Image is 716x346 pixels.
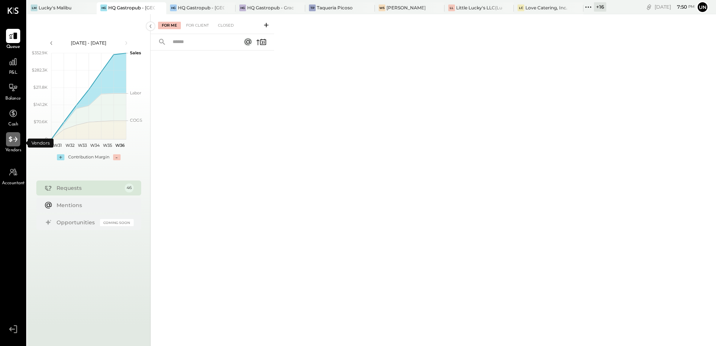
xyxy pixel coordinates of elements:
text: Labor [130,90,141,95]
a: Vendors [0,132,26,154]
div: WS [379,4,385,11]
div: Taqueria Picoso [317,4,353,11]
div: + [57,154,64,160]
a: Queue [0,29,26,51]
text: W36 [115,143,124,148]
span: Accountant [2,180,25,187]
span: Cash [8,121,18,128]
div: 46 [125,183,134,192]
div: TP [309,4,316,11]
button: Un [697,1,709,13]
a: P&L [0,55,26,76]
a: Accountant [0,165,26,187]
div: Love Catering, Inc. [525,4,567,11]
text: 0 [45,136,48,142]
text: W32 [66,143,75,148]
text: $70.6K [34,119,48,124]
text: W33 [78,143,87,148]
div: For Client [182,22,213,29]
div: Closed [214,22,237,29]
div: HG [239,4,246,11]
div: HQ Gastropub - Graceland Speakeasy [247,4,294,11]
span: Balance [5,95,21,102]
div: Vendors [28,139,54,148]
a: Balance [0,81,26,102]
div: LM [31,4,37,11]
div: copy link [645,3,653,11]
div: For Me [158,22,181,29]
text: W34 [90,143,100,148]
div: LL [448,4,455,11]
div: HQ Gastropub - [GEOGRAPHIC_DATA] [108,4,155,11]
text: $211.8K [33,85,48,90]
span: Queue [6,44,20,51]
text: Sales [130,50,141,55]
span: Vendors [5,147,21,154]
div: LC [518,4,524,11]
div: - [113,154,121,160]
div: Requests [57,184,121,192]
div: Opportunities [57,219,96,226]
div: Mentions [57,201,130,209]
a: Cash [0,106,26,128]
div: [DATE] [655,3,695,10]
div: Lucky's Malibu [39,4,72,11]
text: W31 [53,143,61,148]
text: $282.3K [32,67,48,73]
span: P&L [9,70,18,76]
div: HQ Gastropub - [GEOGRAPHIC_DATA] [178,4,225,11]
div: + 16 [594,2,606,12]
div: Coming Soon [100,219,134,226]
text: $141.2K [33,102,48,107]
div: Little Lucky's LLC(Lucky's Soho) [456,4,503,11]
div: [DATE] - [DATE] [57,40,121,46]
div: [PERSON_NAME] [386,4,426,11]
div: HG [100,4,107,11]
text: $352.9K [32,50,48,55]
div: HG [170,4,177,11]
text: COGS [130,118,142,123]
text: W35 [103,143,112,148]
div: Contribution Margin [68,154,109,160]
